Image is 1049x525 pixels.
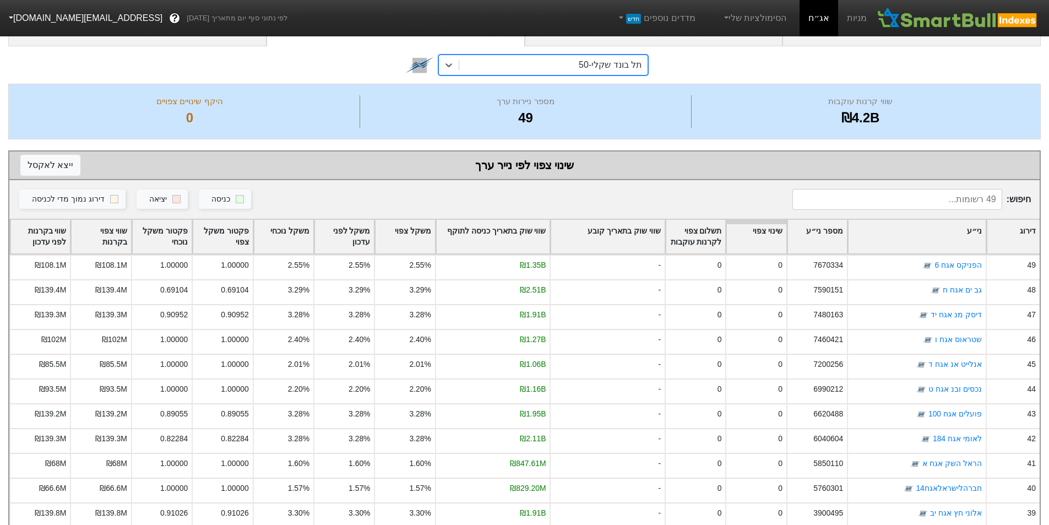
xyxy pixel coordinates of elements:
[100,359,127,370] div: ₪85.5M
[1028,309,1036,321] div: 47
[349,309,370,321] div: 3.28%
[409,408,431,420] div: 3.28%
[160,408,188,420] div: 0.89055
[19,190,126,209] button: דירוג נמוך מדי לכניסה
[41,334,67,345] div: ₪102M
[1028,383,1036,395] div: 44
[436,220,550,254] div: Toggle SortBy
[930,509,982,518] a: אלוני חץ אגח יב
[550,403,665,428] div: -
[778,284,782,296] div: 0
[187,13,287,24] span: לפי נתוני סוף יום מתאריך [DATE]
[813,309,843,321] div: 7480163
[288,408,309,420] div: 3.28%
[1028,259,1036,271] div: 49
[160,383,188,395] div: 1.00000
[910,459,921,470] img: tase link
[409,507,431,519] div: 3.30%
[102,334,127,345] div: ₪102M
[551,220,665,254] div: Toggle SortBy
[349,458,370,469] div: 1.60%
[95,309,127,321] div: ₪139.3M
[39,359,67,370] div: ₪85.5M
[35,309,66,321] div: ₪139.3M
[32,193,105,205] div: דירוג נמוך מדי לכניסה
[149,193,167,205] div: יציאה
[718,383,722,395] div: 0
[1028,334,1036,345] div: 46
[520,408,546,420] div: ₪1.95B
[405,51,434,79] img: tase link
[935,335,982,344] a: שטראוס אגח ו
[778,433,782,445] div: 0
[199,190,251,209] button: כניסה
[409,383,431,395] div: 2.20%
[35,433,66,445] div: ₪139.3M
[916,409,927,420] img: tase link
[792,189,1031,210] span: חיפוש :
[520,507,546,519] div: ₪1.91B
[550,304,665,329] div: -
[1028,408,1036,420] div: 43
[520,284,546,296] div: ₪2.51B
[288,259,309,271] div: 2.55%
[520,334,546,345] div: ₪1.27B
[933,435,982,443] a: לאומי אגח 184
[349,334,370,345] div: 2.40%
[160,458,188,469] div: 1.00000
[922,335,933,346] img: tase link
[288,483,309,494] div: 1.57%
[95,408,127,420] div: ₪139.2M
[718,259,722,271] div: 0
[916,360,927,371] img: tase link
[813,284,843,296] div: 7590151
[221,334,248,345] div: 1.00000
[349,284,370,296] div: 3.29%
[160,309,188,321] div: 0.90952
[666,220,725,254] div: Toggle SortBy
[349,483,370,494] div: 1.57%
[39,483,67,494] div: ₪66.6M
[221,507,248,519] div: 0.91026
[931,311,982,320] a: דיסק מנ אגח יד
[95,507,127,519] div: ₪139.8M
[35,259,66,271] div: ₪108.1M
[100,383,127,395] div: ₪93.5M
[221,383,248,395] div: 1.00000
[792,189,1002,210] input: 49 רשומות...
[813,483,843,494] div: 5760301
[778,507,782,519] div: 0
[23,95,357,108] div: היקף שינויים צפויים
[510,458,546,469] div: ₪847.61M
[409,284,431,296] div: 3.29%
[288,507,309,519] div: 3.30%
[813,359,843,370] div: 7200256
[349,408,370,420] div: 3.28%
[409,483,431,494] div: 1.57%
[943,286,982,295] a: גב ים אגח ח
[349,359,370,370] div: 2.01%
[813,383,843,395] div: 6990212
[987,220,1040,254] div: Toggle SortBy
[95,284,127,296] div: ₪139.4M
[1028,359,1036,370] div: 45
[694,95,1026,108] div: שווי קרנות עוקבות
[23,108,357,128] div: 0
[160,334,188,345] div: 1.00000
[193,220,252,254] div: Toggle SortBy
[20,157,1029,174] div: שינוי צפוי לפי נייר ערך
[930,285,941,296] img: tase link
[221,259,248,271] div: 1.00000
[35,408,66,420] div: ₪139.2M
[718,309,722,321] div: 0
[726,220,786,254] div: Toggle SortBy
[160,259,188,271] div: 1.00000
[349,259,370,271] div: 2.55%
[550,428,665,453] div: -
[409,458,431,469] div: 1.60%
[626,14,641,24] span: חדש
[916,484,981,493] a: חברהלישראלאגח14
[778,383,782,395] div: 0
[409,433,431,445] div: 3.28%
[363,108,688,128] div: 49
